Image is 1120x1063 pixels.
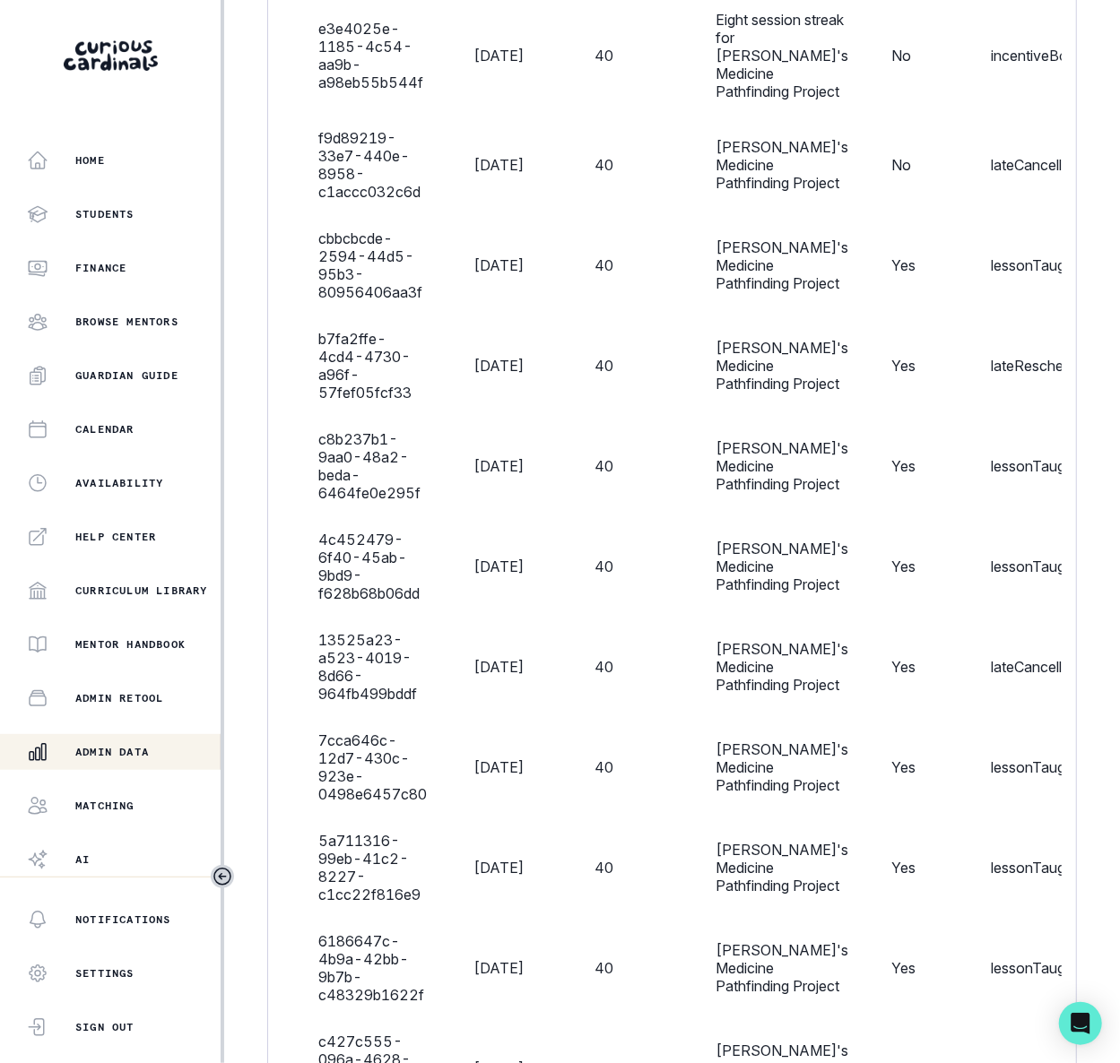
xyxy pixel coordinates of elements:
[694,215,870,315] td: [PERSON_NAME]'s Medicine Pathfinding Project
[694,516,870,617] td: [PERSON_NAME]'s Medicine Pathfinding Project
[75,966,135,981] p: Settings
[75,912,171,927] p: Notifications
[452,416,573,516] td: [DATE]
[75,261,126,275] p: Finance
[75,691,163,705] p: Admin Retool
[75,422,135,436] p: Calendar
[573,416,694,516] td: 40
[969,215,1116,315] td: lessonTaught
[870,516,969,617] td: Yes
[318,129,430,201] div: f9d89219-33e7-440e-8958-c1accc032c6d
[694,315,870,416] td: [PERSON_NAME]'s Medicine Pathfinding Project
[75,153,105,168] p: Home
[452,115,573,215] td: [DATE]
[870,617,969,717] td: Yes
[75,1020,135,1034] p: Sign Out
[318,531,430,602] div: 4c452479-6f40-45ab-9bd9-f628b68b06dd
[694,817,870,918] td: [PERSON_NAME]'s Medicine Pathfinding Project
[452,817,573,918] td: [DATE]
[452,516,573,617] td: [DATE]
[452,617,573,717] td: [DATE]
[75,852,90,867] p: AI
[318,832,430,903] div: 5a711316-99eb-41c2-8227-c1cc22f816e9
[870,817,969,918] td: Yes
[452,215,573,315] td: [DATE]
[318,430,430,502] div: c8b237b1-9aa0-48a2-beda-6464fe0e295f
[573,918,694,1018] td: 40
[694,416,870,516] td: [PERSON_NAME]'s Medicine Pathfinding Project
[969,918,1116,1018] td: lessonTaught
[694,717,870,817] td: [PERSON_NAME]'s Medicine Pathfinding Project
[573,115,694,215] td: 40
[969,115,1116,215] td: lateCancellation
[318,932,430,1004] div: 6186647c-4b9a-42bb-9b7b-c48329b1622f
[969,416,1116,516] td: lessonTaught
[969,817,1116,918] td: lessonTaught
[75,583,208,598] p: Curriculum Library
[870,115,969,215] td: No
[75,207,135,221] p: Students
[573,215,694,315] td: 40
[75,368,178,383] p: Guardian Guide
[573,817,694,918] td: 40
[318,20,430,91] div: e3e4025e-1185-4c54-aa9b-a98eb55b544f
[573,617,694,717] td: 40
[969,717,1116,817] td: lessonTaught
[318,229,430,301] div: cbbcbcde-2594-44d5-95b3-80956406aa3f
[318,330,430,402] div: b7fa2ffe-4cd4-4730-a96f-57fef05fcf33
[1059,1002,1102,1045] div: Open Intercom Messenger
[64,40,158,71] img: Curious Cardinals Logo
[452,315,573,416] td: [DATE]
[870,215,969,315] td: Yes
[75,637,186,652] p: Mentor Handbook
[573,516,694,617] td: 40
[211,865,234,888] button: Toggle sidebar
[75,745,149,759] p: Admin Data
[318,631,430,703] div: 13525a23-a523-4019-8d66-964fb499bddf
[694,617,870,717] td: [PERSON_NAME]'s Medicine Pathfinding Project
[969,617,1116,717] td: lateCancellation
[969,516,1116,617] td: lessonTaught
[452,918,573,1018] td: [DATE]
[870,918,969,1018] td: Yes
[75,530,156,544] p: Help Center
[573,717,694,817] td: 40
[75,315,178,329] p: Browse Mentors
[694,918,870,1018] td: [PERSON_NAME]'s Medicine Pathfinding Project
[870,717,969,817] td: Yes
[870,416,969,516] td: Yes
[694,115,870,215] td: [PERSON_NAME]'s Medicine Pathfinding Project
[969,315,1116,416] td: lateReschedule
[75,476,163,490] p: Availability
[452,717,573,817] td: [DATE]
[75,799,135,813] p: Matching
[870,315,969,416] td: Yes
[573,315,694,416] td: 40
[318,731,430,803] div: 7cca646c-12d7-430c-923e-0498e6457c80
